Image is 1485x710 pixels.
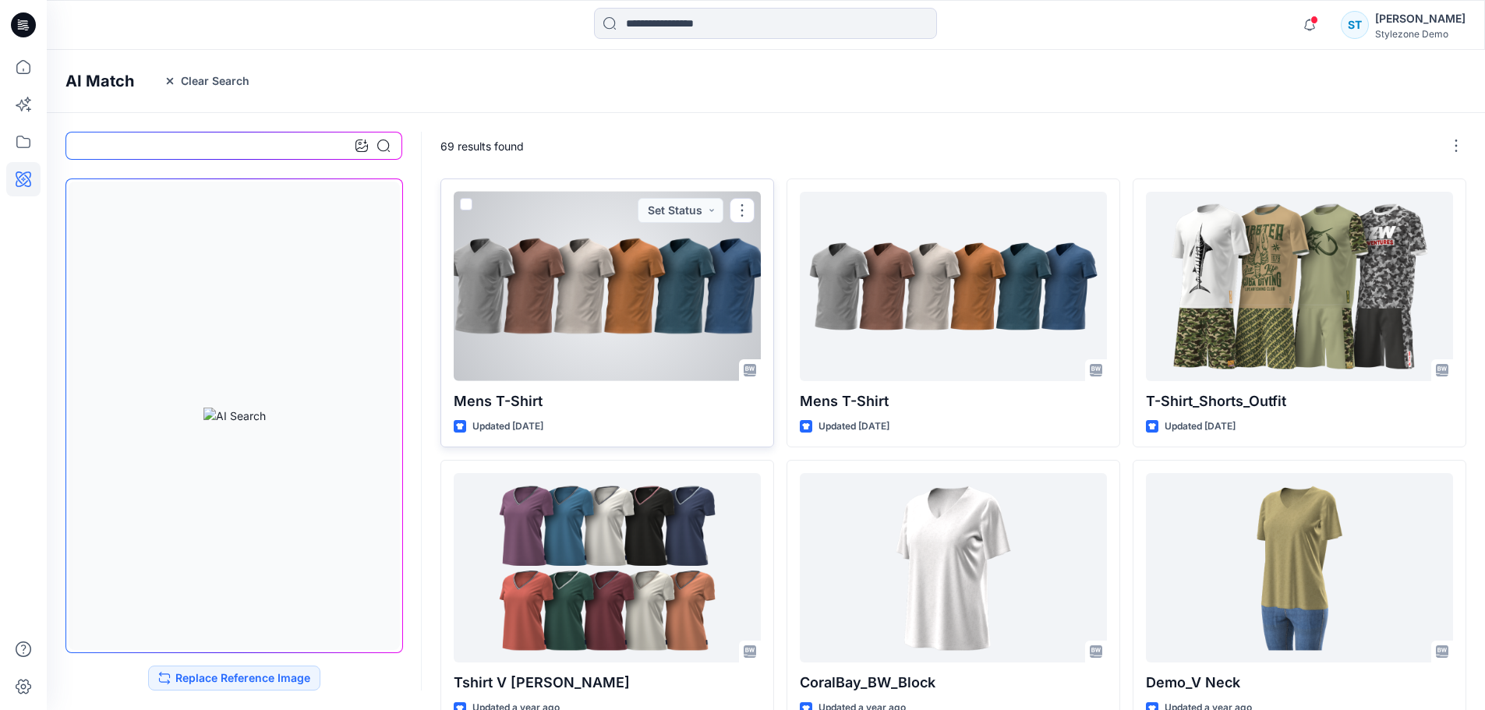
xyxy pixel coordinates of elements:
[800,192,1107,381] a: Mens T-Shirt
[819,419,889,435] p: Updated [DATE]
[800,473,1107,662] a: CoralBay_BW_Block
[1146,672,1453,694] p: Demo_V Neck
[1375,9,1466,28] div: [PERSON_NAME]
[1375,28,1466,40] div: Stylezone Demo
[1146,473,1453,662] a: Demo_V Neck
[800,390,1107,412] p: Mens T-Shirt
[65,72,134,90] h4: AI Match
[454,192,761,381] a: Mens T-Shirt
[1146,192,1453,381] a: T-Shirt_Shorts_Outfit
[454,672,761,694] p: Tshirt V [PERSON_NAME]
[148,666,320,691] button: Replace Reference Image
[154,69,260,94] button: Clear Search
[1165,419,1236,435] p: Updated [DATE]
[454,473,761,662] a: Tshirt V rayas BS
[800,672,1107,694] p: CoralBay_BW_Block
[454,390,761,412] p: Mens T-Shirt
[440,138,524,154] p: 69 results found
[1341,11,1369,39] div: ST
[203,408,266,424] img: AI Search
[1146,390,1453,412] p: T-Shirt_Shorts_Outfit
[472,419,543,435] p: Updated [DATE]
